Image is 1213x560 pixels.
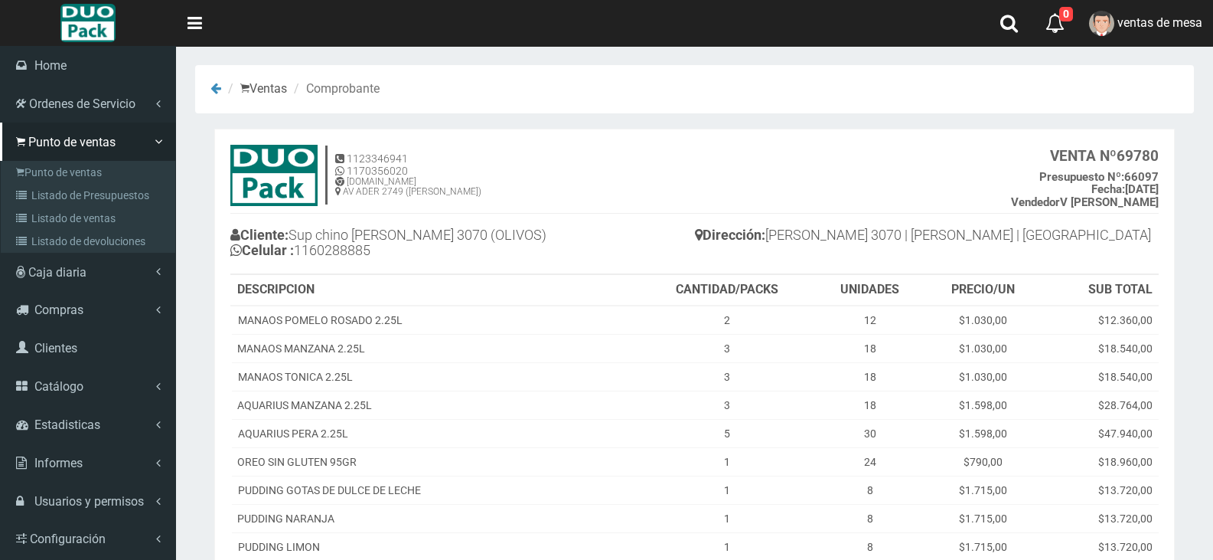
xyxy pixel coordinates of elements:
[1089,11,1114,36] img: User Image
[639,362,815,391] td: 3
[695,227,765,243] b: Dirección:
[1041,419,1159,447] td: $47.940,00
[5,230,175,253] a: Listado de devoluciones
[924,275,1041,306] th: PRECIO/UN
[1039,170,1124,184] strong: Presupuesto Nº:
[1117,15,1202,30] span: ventas de mesa
[231,419,639,447] td: AQUARIUS PERA 2.25L
[639,275,815,306] th: CANTIDAD/PACKS
[231,476,639,504] td: PUDDING GOTAS DE DULCE DE LECHE
[231,447,639,476] td: OREO SIN GLUTEN 95GR
[1041,447,1159,476] td: $18.960,00
[639,306,815,335] td: 2
[231,306,639,335] td: MANAOS POMELO ROSADO 2.25L
[1091,182,1125,196] strong: Fecha:
[1041,476,1159,504] td: $13.720,00
[1041,391,1159,419] td: $28.764,00
[815,419,924,447] td: 30
[924,476,1041,504] td: $1.715,00
[1091,182,1159,196] b: [DATE]
[1059,7,1073,21] span: 0
[924,334,1041,362] td: $1.030,00
[1041,306,1159,335] td: $12.360,00
[815,447,924,476] td: 24
[1011,195,1060,209] strong: Vendedor
[815,391,924,419] td: 18
[924,362,1041,391] td: $1.030,00
[1041,362,1159,391] td: $18.540,00
[34,494,144,509] span: Usuarios y permisos
[639,334,815,362] td: 3
[290,80,380,98] li: Comprobante
[815,504,924,532] td: 8
[815,334,924,362] td: 18
[639,391,815,419] td: 3
[639,504,815,532] td: 1
[924,306,1041,335] td: $1.030,00
[224,80,287,98] li: Ventas
[28,135,116,149] span: Punto de ventas
[1041,275,1159,306] th: SUB TOTAL
[335,177,481,197] h6: [DOMAIN_NAME] AV ADER 2749 ([PERSON_NAME])
[34,58,67,73] span: Home
[1039,170,1159,184] b: 66097
[231,391,639,419] td: AQUARIUS MANZANA 2.25L
[230,227,289,243] b: Cliente:
[924,447,1041,476] td: $790,00
[815,275,924,306] th: UNIDADES
[231,275,639,306] th: DESCRIPCION
[924,504,1041,532] td: $1.715,00
[34,379,83,394] span: Catálogo
[231,334,639,362] td: MANAOS MANZANA 2.25L
[29,97,135,111] span: Ordenes de Servicio
[1050,147,1117,165] strong: VENTA Nº
[28,265,86,280] span: Caja diaria
[34,341,77,355] span: Clientes
[335,153,481,177] h5: 1123346941 1170356020
[231,362,639,391] td: MANAOS TONICA 2.25L
[639,476,815,504] td: 1
[230,242,294,258] b: Celular :
[34,456,83,470] span: Informes
[639,419,815,447] td: 5
[34,303,83,317] span: Compras
[815,362,924,391] td: 18
[924,391,1041,419] td: $1.598,00
[230,224,695,266] h4: Sup chino [PERSON_NAME] 3070 (OLIVOS) 1160288885
[230,145,318,206] img: 15ec80cb8f772e35c0579ae6ae841c79.jpg
[1041,504,1159,532] td: $13.720,00
[5,207,175,230] a: Listado de ventas
[815,476,924,504] td: 8
[1050,147,1159,165] b: 69780
[1041,334,1159,362] td: $18.540,00
[5,184,175,207] a: Listado de Presupuestos
[30,532,106,546] span: Configuración
[1011,195,1159,209] b: V [PERSON_NAME]
[34,418,100,432] span: Estadisticas
[924,419,1041,447] td: $1.598,00
[231,504,639,532] td: PUDDING NARANJA
[60,4,115,42] img: Logo grande
[695,224,1159,251] h4: [PERSON_NAME] 3070 | [PERSON_NAME] | [GEOGRAPHIC_DATA]
[815,306,924,335] td: 12
[5,161,175,184] a: Punto de ventas
[639,447,815,476] td: 1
